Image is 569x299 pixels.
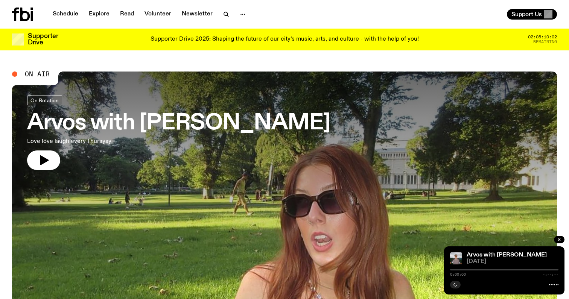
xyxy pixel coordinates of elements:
[84,9,114,20] a: Explore
[140,9,176,20] a: Volunteer
[30,97,59,103] span: On Rotation
[116,9,138,20] a: Read
[450,252,462,264] img: Harrie stands in front of a valley with pink sunglasses on staring at camera
[511,11,542,18] span: Support Us
[507,9,557,20] button: Support Us
[27,96,330,170] a: Arvos with [PERSON_NAME]Love love laugh every Thursyay
[450,273,466,276] span: 0:00:00
[533,40,557,44] span: Remaining
[543,273,558,276] span: -:--:--
[528,35,557,39] span: 02:08:10:02
[27,137,220,146] p: Love love laugh every Thursyay
[467,259,558,264] span: [DATE]
[467,252,547,258] a: Arvos with [PERSON_NAME]
[28,33,58,46] h3: Supporter Drive
[151,36,419,43] p: Supporter Drive 2025: Shaping the future of our city’s music, arts, and culture - with the help o...
[25,71,50,77] span: On Air
[27,96,62,105] a: On Rotation
[48,9,83,20] a: Schedule
[27,113,330,134] h3: Arvos with [PERSON_NAME]
[177,9,217,20] a: Newsletter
